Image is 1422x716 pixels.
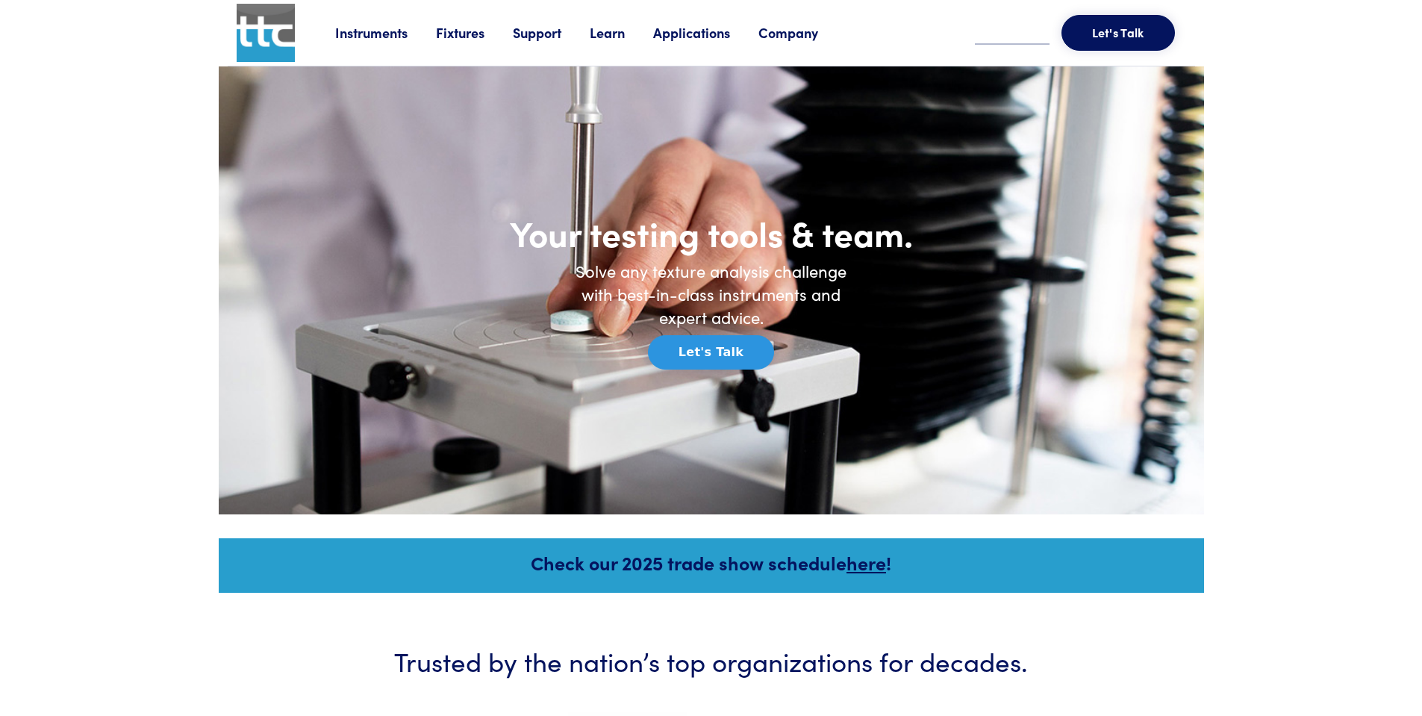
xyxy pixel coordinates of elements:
h6: Solve any texture analysis challenge with best-in-class instruments and expert advice. [562,260,861,329]
h1: Your testing tools & team. [413,211,1010,255]
a: Fixtures [436,23,513,42]
button: Let's Talk [1061,15,1175,51]
a: Applications [653,23,758,42]
img: ttc_logo_1x1_v1.0.png [237,4,295,62]
a: Support [513,23,590,42]
a: Learn [590,23,653,42]
button: Let's Talk [648,335,774,370]
a: here [846,550,886,576]
h3: Trusted by the nation’s top organizations for decades. [263,642,1159,679]
h5: Check our 2025 trade show schedule ! [239,550,1184,576]
a: Company [758,23,846,42]
a: Instruments [335,23,436,42]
